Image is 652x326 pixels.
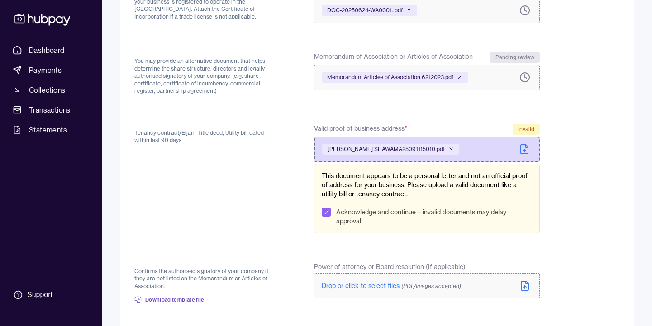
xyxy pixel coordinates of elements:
[322,282,461,290] span: Drop or click to select files
[314,124,407,135] span: Valid proof of business address
[145,296,205,303] span: Download template file
[327,7,403,14] span: DOC-20250624-WA0001..pdf
[401,283,461,289] span: (PDF/Images accepted)
[327,74,453,81] span: Memorandum Articles of Association 6212023.pdf
[27,290,52,300] div: Support
[29,124,67,135] span: Statements
[134,57,271,95] p: You may provide an alternative document that helps determine the share structure, directors and l...
[314,262,466,271] span: Power of attorney or Board resolution (If applicable)
[513,124,540,135] div: Invalid
[134,129,271,144] p: Tenancy contract/Eijari, Title deed, Utility bill dated within last 90 days
[134,268,271,290] p: Confirms the authorised signatory of your company if they are not listed on the Memorandum or Art...
[9,42,93,58] a: Dashboard
[336,208,532,226] label: Acknowledge and continue – invalid documents may delay approval
[314,52,473,63] span: Memorandum of Association or Articles of Association
[9,102,93,118] a: Transactions
[134,290,205,310] a: Download template file
[29,65,62,76] span: Payments
[29,85,65,95] span: Collections
[322,171,532,198] p: This document appears to be a personal letter and not an official proof of address for your busin...
[29,45,65,56] span: Dashboard
[9,122,93,138] a: Statements
[328,146,445,153] span: [PERSON_NAME] SHAWAMA25091115010.pdf
[29,104,71,115] span: Transactions
[9,285,93,304] a: Support
[490,52,540,63] div: Pending review
[9,62,93,78] a: Payments
[9,82,93,98] a: Collections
